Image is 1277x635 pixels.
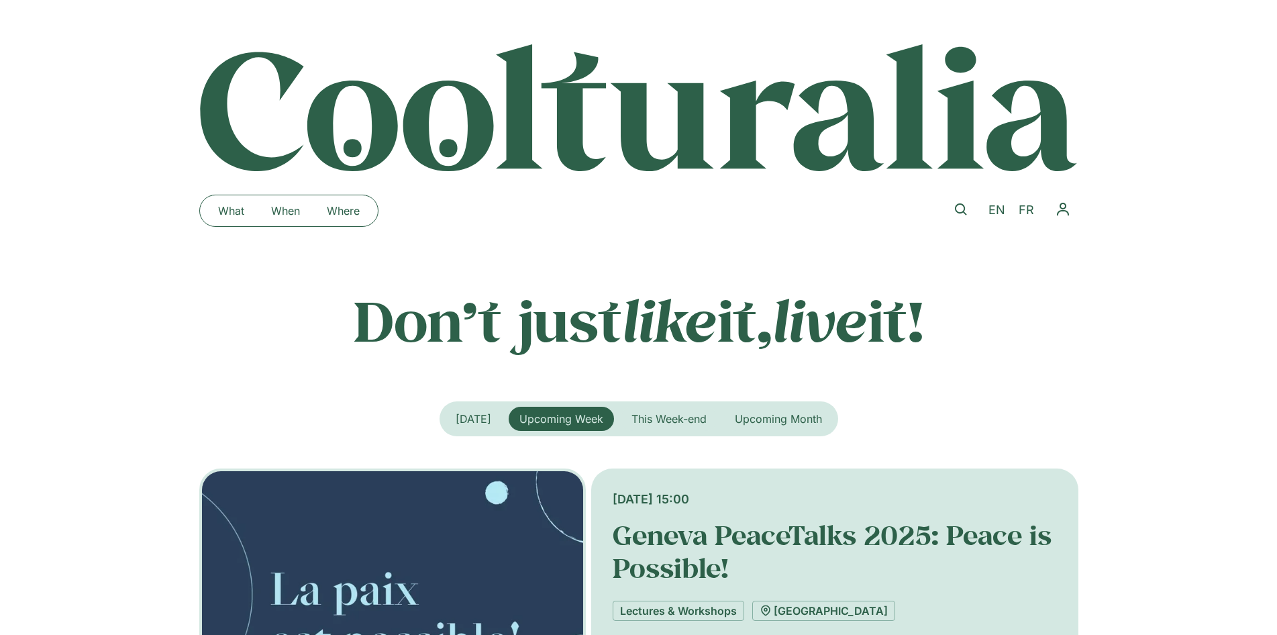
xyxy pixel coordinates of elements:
em: like [622,283,717,357]
p: Don’t just it, it! [199,287,1078,354]
a: What [205,200,258,222]
nav: Menu [1048,194,1078,225]
a: EN [982,201,1012,220]
a: [GEOGRAPHIC_DATA] [752,601,895,621]
span: This Week-end [631,412,707,426]
a: FR [1012,201,1041,220]
a: When [258,200,313,222]
span: Upcoming Week [519,412,603,426]
span: [DATE] [456,412,491,426]
span: Upcoming Month [735,412,822,426]
a: Where [313,200,373,222]
nav: Menu [205,200,373,222]
em: live [772,283,868,357]
a: Lectures & Workshops [613,601,744,621]
span: EN [988,203,1005,217]
div: [DATE] 15:00 [613,490,1056,508]
button: Menu Toggle [1048,194,1078,225]
span: FR [1019,203,1034,217]
a: Geneva PeaceTalks 2025: Peace is Possible! [613,518,1052,585]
